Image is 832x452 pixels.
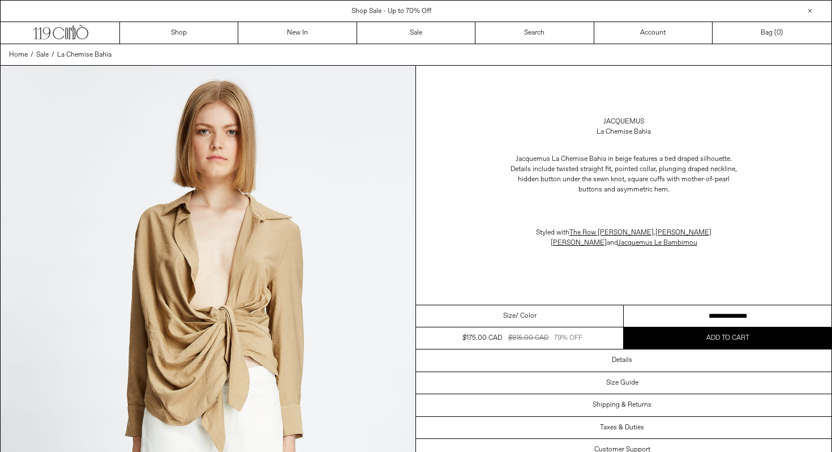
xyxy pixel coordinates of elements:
a: Home [9,50,28,60]
a: New In [238,22,357,44]
a: Shop [120,22,238,44]
a: Sale [36,50,49,60]
span: Home [9,50,28,59]
a: La Chemise Bahia [57,50,111,60]
span: / [52,50,54,60]
button: Add to cart [624,327,831,349]
span: 0 [777,28,780,37]
span: Sale [36,50,49,59]
span: Jacquemus La Chemise Bahia in beige features a tied draped silhouette. Details include twisted st... [511,155,737,194]
h3: Taxes & Duties [600,424,644,432]
span: ) [777,28,783,38]
h3: Size Guide [606,379,638,387]
a: Bag () [713,22,831,44]
span: La Chemise Bahia [57,50,111,59]
span: / [31,50,33,60]
a: Jacquemus [603,117,644,127]
a: The Row [PERSON_NAME] [569,228,654,237]
div: $815.00 CAD [508,333,548,343]
a: Search [475,22,594,44]
div: 79% OFF [554,333,582,343]
span: Add to cart [706,334,749,343]
div: La Chemise Bahia [597,127,651,137]
span: / Color [516,311,537,321]
span: Styled with , and [536,228,711,248]
a: Jacquemus Le Bambimou [618,238,697,248]
span: Size [503,311,516,321]
div: $175.00 CAD [462,333,502,343]
a: Sale [357,22,475,44]
h3: Details [612,356,632,364]
a: Shop Sale - Up to 70% Off [351,7,431,16]
h3: Shipping & Returns [593,401,651,409]
a: Account [594,22,713,44]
